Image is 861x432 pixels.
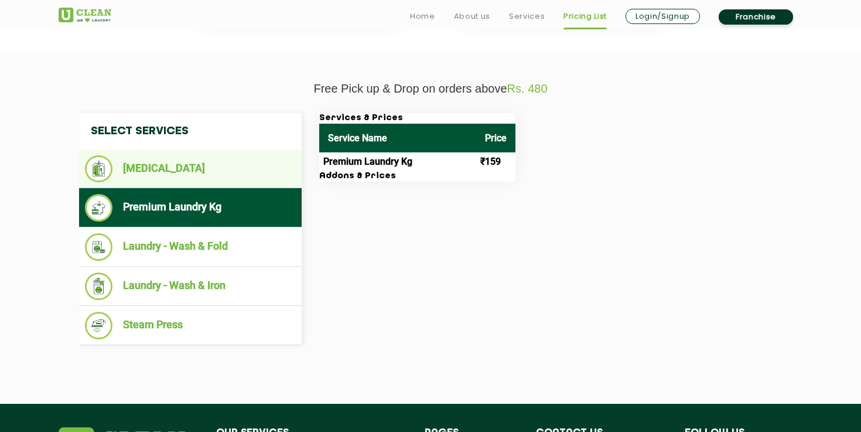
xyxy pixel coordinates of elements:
[719,9,793,25] a: Franchise
[319,124,476,152] th: Service Name
[59,8,111,22] img: UClean Laundry and Dry Cleaning
[59,82,802,96] p: Free Pick up & Drop on orders above
[85,312,112,339] img: Steam Press
[454,9,490,23] a: About us
[626,9,700,24] a: Login/Signup
[85,233,296,261] li: Laundry - Wash & Fold
[85,155,296,182] li: [MEDICAL_DATA]
[410,9,435,23] a: Home
[85,155,112,182] img: Dry Cleaning
[85,312,296,339] li: Steam Press
[85,273,112,300] img: Laundry - Wash & Iron
[563,9,607,23] a: Pricing List
[85,194,296,222] li: Premium Laundry Kg
[85,233,112,261] img: Laundry - Wash & Fold
[509,9,545,23] a: Services
[476,124,515,152] th: Price
[85,194,112,222] img: Premium Laundry Kg
[85,273,296,300] li: Laundry - Wash & Iron
[319,171,515,182] h3: Addons & Prices
[507,82,548,95] span: Rs. 480
[319,152,476,171] td: Premium Laundry Kg
[79,113,302,149] h4: Select Services
[319,113,515,124] h3: Services & Prices
[476,152,515,171] td: ₹159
